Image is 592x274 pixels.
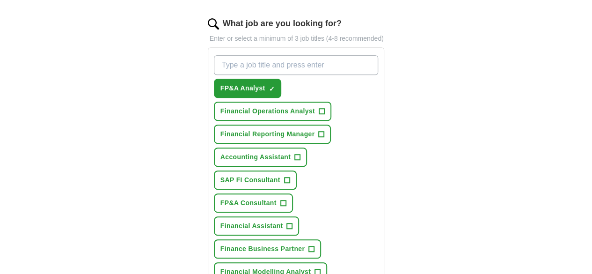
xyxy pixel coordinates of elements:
label: What job are you looking for? [223,17,342,30]
button: Financial Assistant [214,216,300,236]
button: FP&A Analyst✓ [214,79,282,98]
span: FP&A Consultant [220,198,277,208]
input: Type a job title and press enter [214,55,379,75]
span: Accounting Assistant [220,152,291,162]
button: Financial Reporting Manager [214,125,331,144]
button: Financial Operations Analyst [214,102,331,121]
button: Finance Business Partner [214,239,321,259]
span: SAP FI Consultant [220,175,280,185]
span: Financial Reporting Manager [220,129,315,139]
span: ✓ [269,85,274,93]
span: FP&A Analyst [220,83,265,93]
img: search.png [208,18,219,30]
span: Financial Assistant [220,221,283,231]
button: Accounting Assistant [214,148,307,167]
span: Finance Business Partner [220,244,305,254]
p: Enter or select a minimum of 3 job titles (4-8 recommended) [208,34,385,44]
span: Financial Operations Analyst [220,106,315,116]
button: SAP FI Consultant [214,170,297,190]
button: FP&A Consultant [214,193,293,213]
